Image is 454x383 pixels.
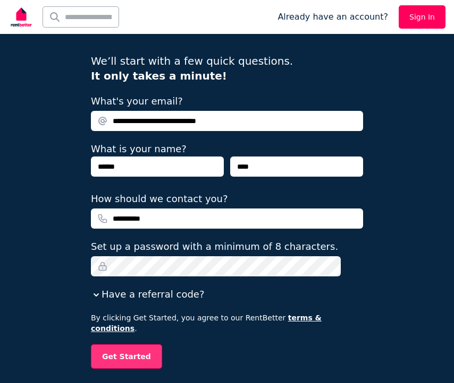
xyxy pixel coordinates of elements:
label: What is your name? [91,143,187,154]
b: It only takes a minute! [91,69,227,82]
span: Already have an account? [278,11,388,23]
label: How should we contact you? [91,192,228,206]
span: We’ll start with a few quick questions. [91,55,293,82]
button: Get Started [91,344,162,369]
img: RentBetter [9,4,34,30]
a: Sign In [399,5,445,29]
label: What's your email? [91,94,183,109]
p: By clicking Get Started, you agree to our RentBetter . [91,312,363,334]
label: Set up a password with a minimum of 8 characters. [91,239,338,254]
button: Have a referral code? [91,287,204,302]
